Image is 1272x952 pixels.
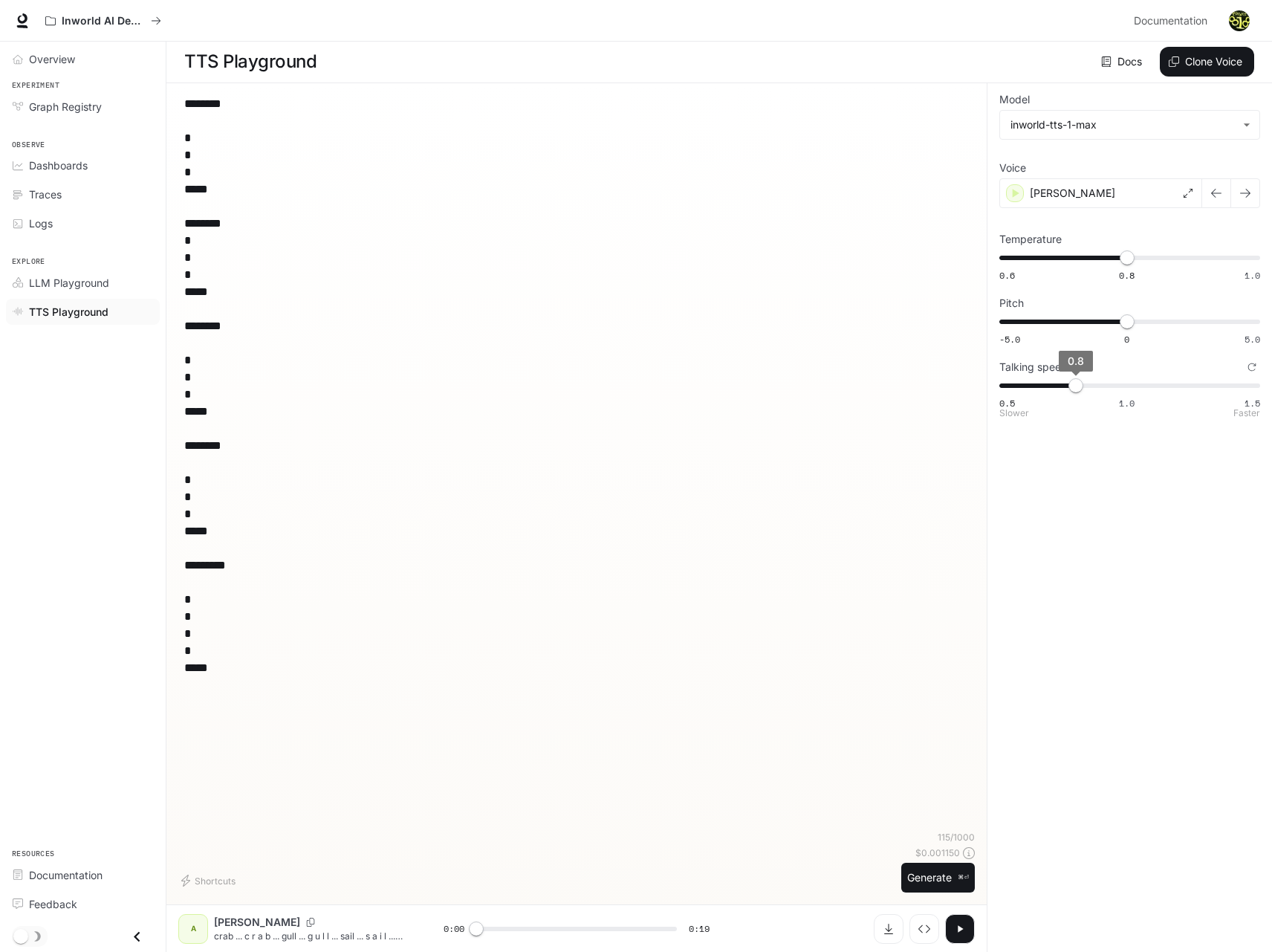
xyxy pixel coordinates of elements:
p: ⌘⏎ [958,873,969,882]
span: Feedback [29,896,77,912]
p: Pitch [999,298,1024,308]
a: Logs [6,210,160,236]
button: All workspaces [39,6,168,36]
p: Faster [1233,409,1260,418]
button: Generate⌘⏎ [901,863,975,893]
p: Talking speed [999,362,1068,372]
span: 0.6 [999,269,1015,282]
p: [PERSON_NAME] [214,915,300,930]
a: Documentation [1128,6,1219,36]
img: User avatar [1229,10,1250,31]
a: Docs [1098,47,1148,77]
span: -5.0 [999,333,1020,346]
span: Documentation [1134,12,1207,30]
a: Overview [6,46,160,72]
p: [PERSON_NAME] [1030,186,1115,201]
p: Voice [999,163,1026,173]
button: Close drawer [120,922,154,952]
a: Feedback [6,891,160,917]
span: 5.0 [1245,333,1260,346]
button: User avatar [1224,6,1254,36]
p: crab ... c r a b ... gull ... g u l l ... sail ... s a i l ... well ... w e l l ... whale ... w h... [214,930,408,942]
span: 0:00 [444,922,464,936]
button: Reset to default [1244,359,1260,375]
a: LLM Playground [6,270,160,296]
div: inworld-tts-1-max [1010,117,1236,132]
span: 1.0 [1245,269,1260,282]
span: 0.8 [1119,269,1135,282]
button: Shortcuts [178,869,241,893]
p: Temperature [999,234,1062,245]
a: Dashboards [6,152,160,178]
span: Logs [29,216,53,231]
span: Dark mode toggle [13,927,28,944]
a: Documentation [6,862,160,888]
span: Overview [29,51,75,67]
span: Documentation [29,867,103,883]
h1: TTS Playground [184,47,317,77]
button: Download audio [874,914,903,944]
span: 1.0 [1119,397,1135,409]
span: Dashboards [29,158,88,173]
div: inworld-tts-1-max [1000,111,1259,139]
a: Graph Registry [6,94,160,120]
a: TTS Playground [6,299,160,325]
span: Traces [29,187,62,202]
span: 0 [1124,333,1129,346]
p: 115 / 1000 [938,831,975,843]
span: 0.8 [1068,354,1084,367]
p: $ 0.001150 [915,846,960,859]
span: LLM Playground [29,275,109,291]
span: 0.5 [999,397,1015,409]
button: Clone Voice [1160,47,1254,77]
p: Slower [999,409,1029,418]
div: A [181,917,205,941]
p: Inworld AI Demos [62,15,145,27]
span: TTS Playground [29,304,108,320]
span: Graph Registry [29,99,102,114]
button: Inspect [909,914,939,944]
span: 1.5 [1245,397,1260,409]
span: 0:19 [689,922,710,936]
p: Model [999,94,1030,105]
a: Traces [6,181,160,207]
button: Copy Voice ID [300,918,321,927]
